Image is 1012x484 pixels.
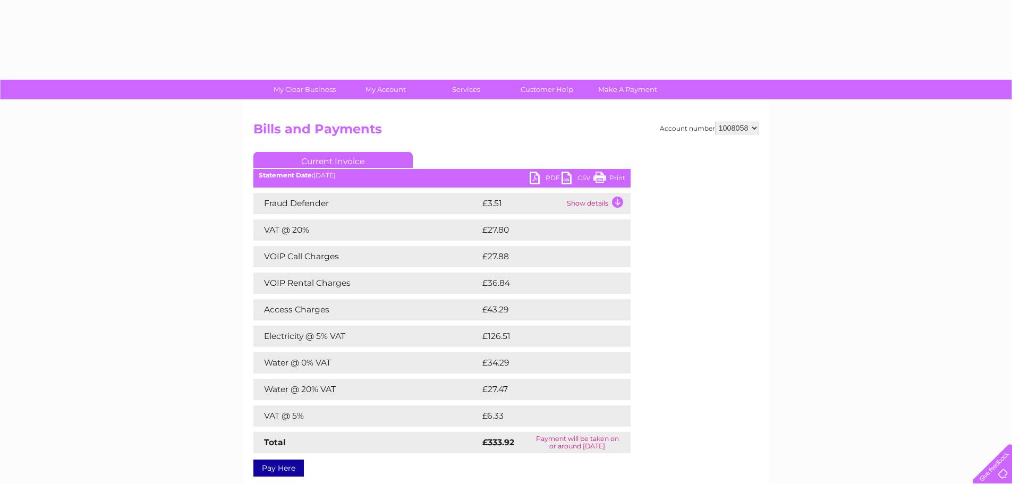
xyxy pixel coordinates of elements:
[562,172,593,187] a: CSV
[480,326,610,347] td: £126.51
[530,172,562,187] a: PDF
[253,219,480,241] td: VAT @ 20%
[253,152,413,168] a: Current Invoice
[524,432,631,453] td: Payment will be taken on or around [DATE]
[584,80,671,99] a: Make A Payment
[253,326,480,347] td: Electricity @ 5% VAT
[253,352,480,373] td: Water @ 0% VAT
[480,405,606,427] td: £6.33
[253,405,480,427] td: VAT @ 5%
[480,193,564,214] td: £3.51
[422,80,510,99] a: Services
[253,460,304,477] a: Pay Here
[564,193,631,214] td: Show details
[480,219,609,241] td: £27.80
[482,437,514,447] strong: £333.92
[480,352,609,373] td: £34.29
[261,80,348,99] a: My Clear Business
[480,379,608,400] td: £27.47
[253,379,480,400] td: Water @ 20% VAT
[253,193,480,214] td: Fraud Defender
[480,246,609,267] td: £27.88
[342,80,429,99] a: My Account
[264,437,286,447] strong: Total
[253,299,480,320] td: Access Charges
[480,273,610,294] td: £36.84
[253,273,480,294] td: VOIP Rental Charges
[503,80,591,99] a: Customer Help
[480,299,609,320] td: £43.29
[253,172,631,179] div: [DATE]
[593,172,625,187] a: Print
[253,122,759,142] h2: Bills and Payments
[259,171,313,179] b: Statement Date:
[660,122,759,134] div: Account number
[253,246,480,267] td: VOIP Call Charges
